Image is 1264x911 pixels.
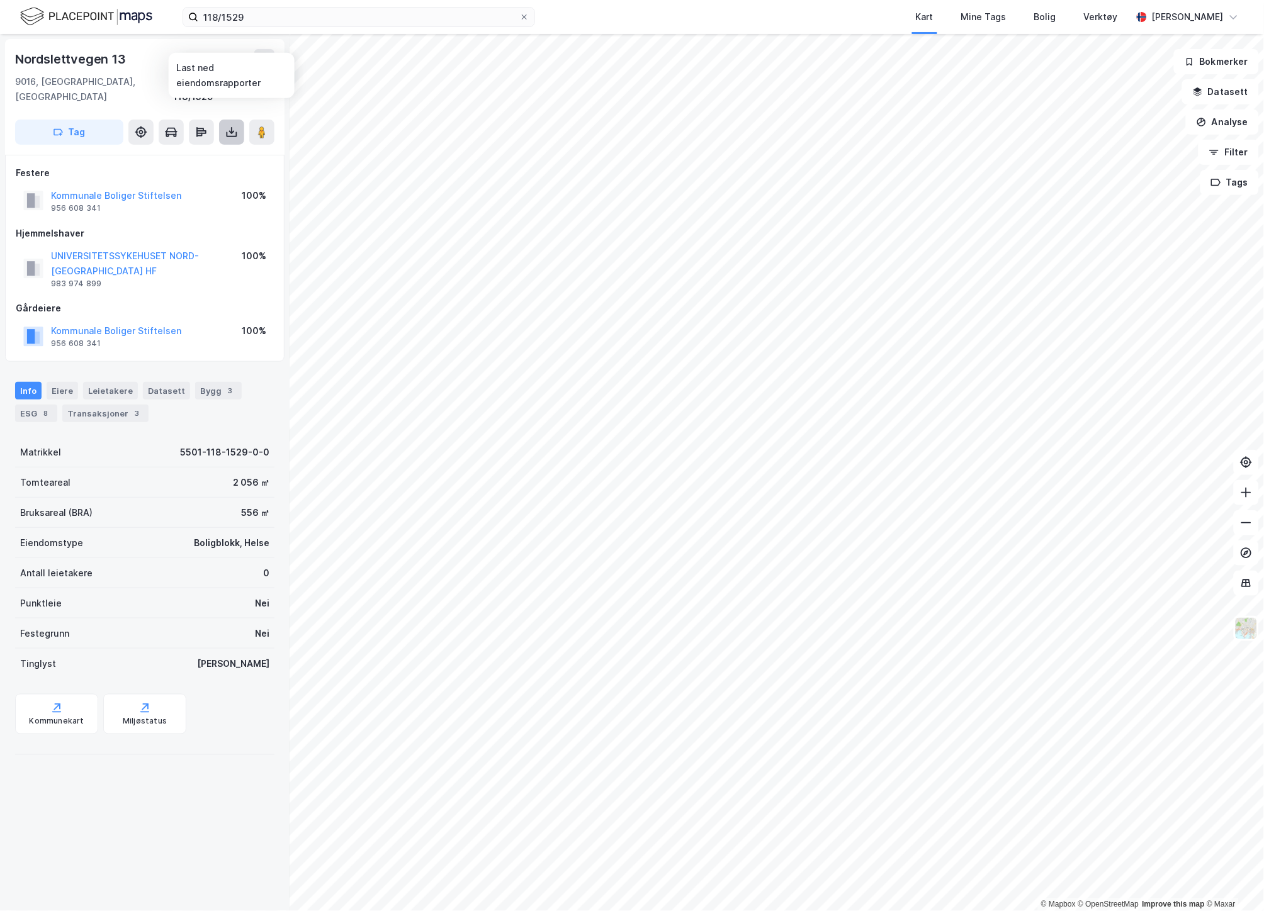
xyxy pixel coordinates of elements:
div: Bygg [195,382,242,400]
div: Eiendomstype [20,535,83,551]
div: ESG [15,405,57,422]
div: [PERSON_NAME] [1152,9,1224,25]
div: Mine Tags [961,9,1007,25]
div: Kart [916,9,934,25]
div: Datasett [143,382,190,400]
div: 556 ㎡ [241,505,269,520]
div: 983 974 899 [51,279,101,289]
button: Tag [15,120,123,145]
div: 8 [40,407,52,420]
button: Bokmerker [1174,49,1259,74]
a: OpenStreetMap [1078,900,1139,909]
img: logo.f888ab2527a4732fd821a326f86c7f29.svg [20,6,152,28]
div: Info [15,382,42,400]
div: Nei [255,626,269,641]
div: Tomteareal [20,475,71,490]
button: Datasett [1182,79,1259,104]
div: Leietakere [83,382,138,400]
div: 5501-118-1529-0-0 [180,445,269,460]
div: Bolig [1034,9,1056,25]
div: 100% [242,249,266,264]
div: 9016, [GEOGRAPHIC_DATA], [GEOGRAPHIC_DATA] [15,74,173,104]
div: [GEOGRAPHIC_DATA], 118/1529 [173,74,274,104]
div: 100% [242,188,266,203]
div: Tinglyst [20,656,56,671]
div: 100% [242,323,266,338]
div: 2 056 ㎡ [233,475,269,490]
div: Festegrunn [20,626,69,641]
div: Miljøstatus [123,717,167,727]
div: 3 [224,384,237,397]
div: Hjemmelshaver [16,226,274,241]
a: Mapbox [1041,900,1076,909]
div: Kommunekart [29,717,84,727]
div: [PERSON_NAME] [197,656,269,671]
div: Bruksareal (BRA) [20,505,93,520]
input: Søk på adresse, matrikkel, gårdeiere, leietakere eller personer [198,8,519,26]
div: Boligblokk, Helse [194,535,269,551]
div: Matrikkel [20,445,61,460]
button: Analyse [1186,109,1259,135]
div: Festere [16,165,274,181]
div: Nordslettvegen 13 [15,49,128,69]
button: Tags [1200,170,1259,195]
iframe: Chat Widget [1201,851,1264,911]
div: Gårdeiere [16,301,274,316]
div: Verktøy [1084,9,1118,25]
div: Punktleie [20,596,62,611]
div: 956 608 341 [51,338,101,349]
div: Nei [255,596,269,611]
button: Filter [1199,140,1259,165]
div: Kontrollprogram for chat [1201,851,1264,911]
div: Antall leietakere [20,566,93,581]
div: 3 [131,407,144,420]
div: Eiere [47,382,78,400]
img: Z [1234,617,1258,640]
div: 0 [263,566,269,581]
a: Improve this map [1143,900,1205,909]
div: Transaksjoner [62,405,149,422]
div: 956 608 341 [51,203,101,213]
